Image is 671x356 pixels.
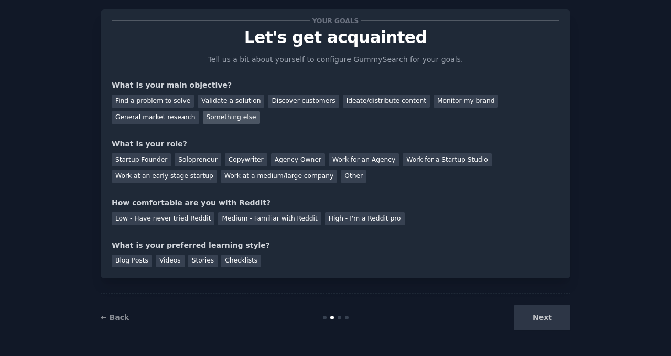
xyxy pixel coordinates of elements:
div: Medium - Familiar with Reddit [218,212,321,225]
div: High - I'm a Reddit pro [325,212,405,225]
div: What is your role? [112,139,559,150]
div: Work at an early stage startup [112,170,217,183]
div: Work at a medium/large company [221,170,337,183]
div: Work for an Agency [329,153,399,166]
p: Let's get acquainted [112,28,559,47]
div: Copywriter [225,153,267,166]
div: Something else [203,111,260,124]
div: Blog Posts [112,255,152,268]
div: Validate a solution [198,95,264,108]
div: Startup Founder [112,153,171,166]
div: Discover customers [268,95,339,108]
div: Monitor my brand [434,95,498,108]
div: Videos [156,255,185,268]
div: Find a problem to solve [112,95,194,108]
span: Your goals [310,15,361,26]
div: Ideate/distribute content [343,95,430,108]
div: What is your main objective? [112,80,559,91]
div: Solopreneur [175,153,221,166]
div: What is your preferred learning style? [112,240,559,251]
p: Tell us a bit about yourself to configure GummySearch for your goals. [203,54,468,65]
div: Low - Have never tried Reddit [112,212,214,225]
div: Checklists [221,255,261,268]
div: Other [341,170,366,183]
div: Stories [188,255,218,268]
div: Work for a Startup Studio [403,153,491,166]
a: ← Back [101,313,129,321]
div: General market research [112,111,199,124]
div: How comfortable are you with Reddit? [112,197,559,208]
div: Agency Owner [271,153,325,166]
